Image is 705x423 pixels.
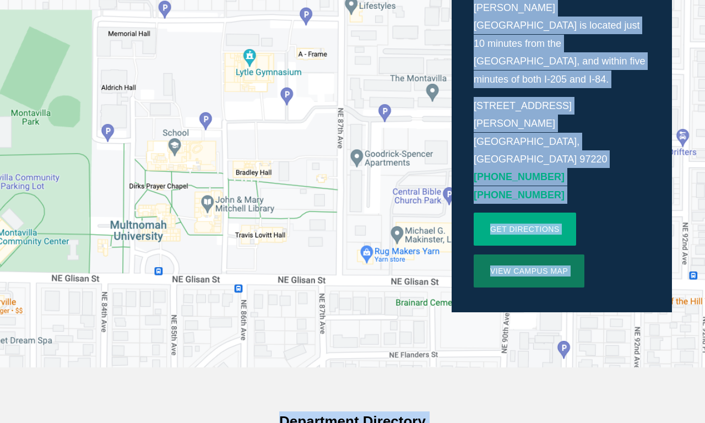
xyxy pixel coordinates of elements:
a: View Campus Map [474,254,584,288]
a: [PHONE_NUMBER] [474,189,565,200]
a: Get directions [474,213,576,246]
p: [STREET_ADDRESS][PERSON_NAME] [GEOGRAPHIC_DATA], [GEOGRAPHIC_DATA] 97220 [474,97,650,204]
a: [PHONE_NUMBER] [474,171,565,182]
